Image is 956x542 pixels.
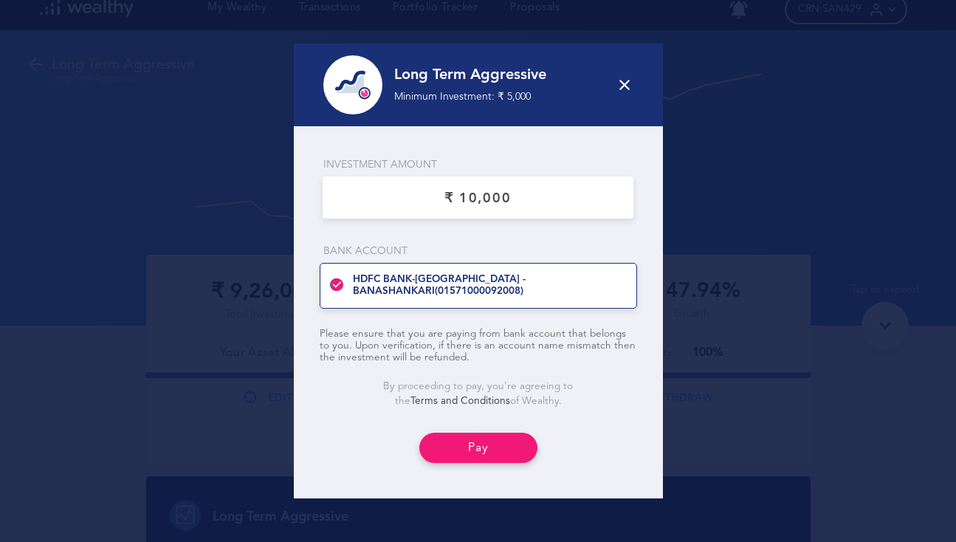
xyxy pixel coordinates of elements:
div: HDFC BANK - [GEOGRAPHIC_DATA] - BANASHANKARI ( 01571000092008 ) [320,263,637,308]
a: Terms and Conditions [410,397,510,406]
p: Please ensure that you are paying from bank account that belongs to you. Upon verification, if th... [320,329,637,364]
div: By proceeding to pay, you're agreeing to the of Wealthy. [368,380,589,409]
span: Bank Account [323,245,407,258]
span: Investment Amount [323,159,437,171]
button: Pay [419,433,537,463]
p: Minimum Investment: ₹ 5,000 [394,90,531,103]
p: Long Term Aggressive [394,66,546,84]
input: Enter amount [334,182,622,213]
